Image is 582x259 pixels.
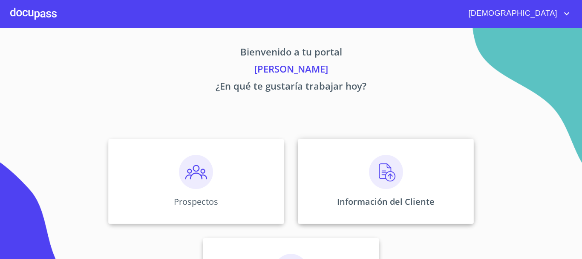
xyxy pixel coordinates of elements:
p: ¿En qué te gustaría trabajar hoy? [29,79,553,96]
p: [PERSON_NAME] [29,62,553,79]
span: [DEMOGRAPHIC_DATA] [462,7,562,20]
p: Bienvenido a tu portal [29,45,553,62]
img: prospectos.png [179,155,213,189]
img: carga.png [369,155,403,189]
p: Información del Cliente [337,196,435,207]
p: Prospectos [174,196,218,207]
button: account of current user [462,7,572,20]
